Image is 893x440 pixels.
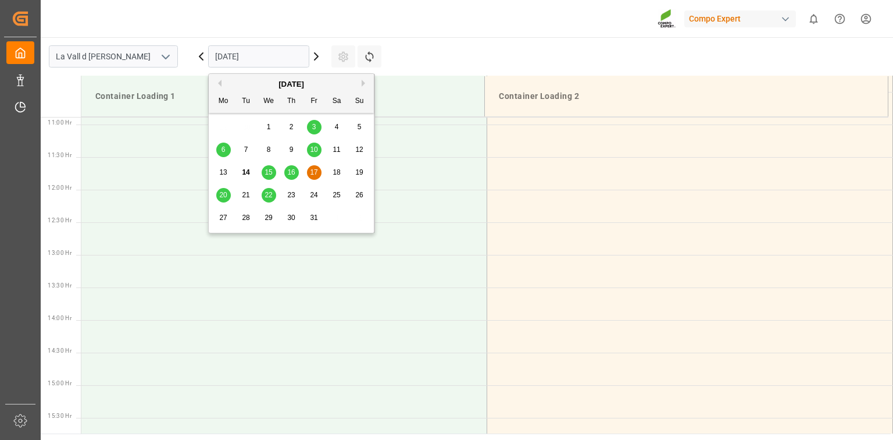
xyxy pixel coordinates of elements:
[49,45,178,68] input: Type to search/select
[48,380,72,386] span: 15:00 Hr
[284,188,299,203] div: Choose Thursday, October 23rd, 2025
[219,214,227,222] span: 27
[335,123,339,131] span: 4
[216,143,231,157] div: Choose Monday, October 6th, 2025
[212,116,371,229] div: month 2025-10
[239,94,253,109] div: Tu
[267,146,271,154] span: 8
[284,143,299,157] div: Choose Thursday, October 9th, 2025
[362,80,369,87] button: Next Month
[48,413,72,419] span: 15:30 Hr
[48,119,72,126] span: 11:00 Hr
[307,94,322,109] div: Fr
[310,146,317,154] span: 10
[215,80,222,87] button: Previous Month
[330,120,344,134] div: Choose Saturday, October 4th, 2025
[287,168,295,176] span: 16
[494,86,878,107] div: Container Loading 2
[330,188,344,203] div: Choose Saturday, October 25th, 2025
[352,143,367,157] div: Choose Sunday, October 12th, 2025
[48,282,72,289] span: 13:30 Hr
[265,168,272,176] span: 15
[827,6,853,32] button: Help Center
[284,94,299,109] div: Th
[284,120,299,134] div: Choose Thursday, October 2nd, 2025
[307,188,322,203] div: Choose Friday, October 24th, 2025
[262,120,276,134] div: Choose Wednesday, October 1st, 2025
[239,165,253,180] div: Choose Tuesday, October 14th, 2025
[333,146,340,154] span: 11
[355,168,363,176] span: 19
[48,250,72,256] span: 13:00 Hr
[330,143,344,157] div: Choose Saturday, October 11th, 2025
[239,143,253,157] div: Choose Tuesday, October 7th, 2025
[290,146,294,154] span: 9
[284,211,299,225] div: Choose Thursday, October 30th, 2025
[216,94,231,109] div: Mo
[216,165,231,180] div: Choose Monday, October 13th, 2025
[265,214,272,222] span: 29
[48,152,72,158] span: 11:30 Hr
[244,146,248,154] span: 7
[239,188,253,203] div: Choose Tuesday, October 21st, 2025
[312,123,316,131] span: 3
[287,214,295,222] span: 30
[352,94,367,109] div: Su
[216,188,231,203] div: Choose Monday, October 20th, 2025
[242,168,249,176] span: 14
[156,48,174,66] button: open menu
[48,184,72,191] span: 12:00 Hr
[333,191,340,199] span: 25
[209,79,374,90] div: [DATE]
[310,214,317,222] span: 31
[262,94,276,109] div: We
[48,217,72,223] span: 12:30 Hr
[801,6,827,32] button: show 0 new notifications
[684,10,796,27] div: Compo Expert
[262,143,276,157] div: Choose Wednesday, October 8th, 2025
[355,146,363,154] span: 12
[242,214,249,222] span: 28
[310,168,317,176] span: 17
[352,188,367,203] div: Choose Sunday, October 26th, 2025
[219,168,227,176] span: 13
[222,146,226,154] span: 6
[262,188,276,203] div: Choose Wednesday, October 22nd, 2025
[284,165,299,180] div: Choose Thursday, October 16th, 2025
[287,191,295,199] span: 23
[262,211,276,225] div: Choose Wednesday, October 29th, 2025
[290,123,294,131] span: 2
[48,315,72,321] span: 14:00 Hr
[684,8,801,30] button: Compo Expert
[333,168,340,176] span: 18
[307,120,322,134] div: Choose Friday, October 3rd, 2025
[91,86,475,107] div: Container Loading 1
[330,165,344,180] div: Choose Saturday, October 18th, 2025
[307,143,322,157] div: Choose Friday, October 10th, 2025
[216,211,231,225] div: Choose Monday, October 27th, 2025
[307,211,322,225] div: Choose Friday, October 31st, 2025
[262,165,276,180] div: Choose Wednesday, October 15th, 2025
[219,191,227,199] span: 20
[310,191,317,199] span: 24
[208,45,309,68] input: DD.MM.YYYY
[358,123,362,131] span: 5
[352,120,367,134] div: Choose Sunday, October 5th, 2025
[48,347,72,354] span: 14:30 Hr
[307,165,322,180] div: Choose Friday, October 17th, 2025
[355,191,363,199] span: 26
[267,123,271,131] span: 1
[242,191,249,199] span: 21
[330,94,344,109] div: Sa
[352,165,367,180] div: Choose Sunday, October 19th, 2025
[239,211,253,225] div: Choose Tuesday, October 28th, 2025
[265,191,272,199] span: 22
[658,9,676,29] img: Screenshot%202023-09-29%20at%2010.02.21.png_1712312052.png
